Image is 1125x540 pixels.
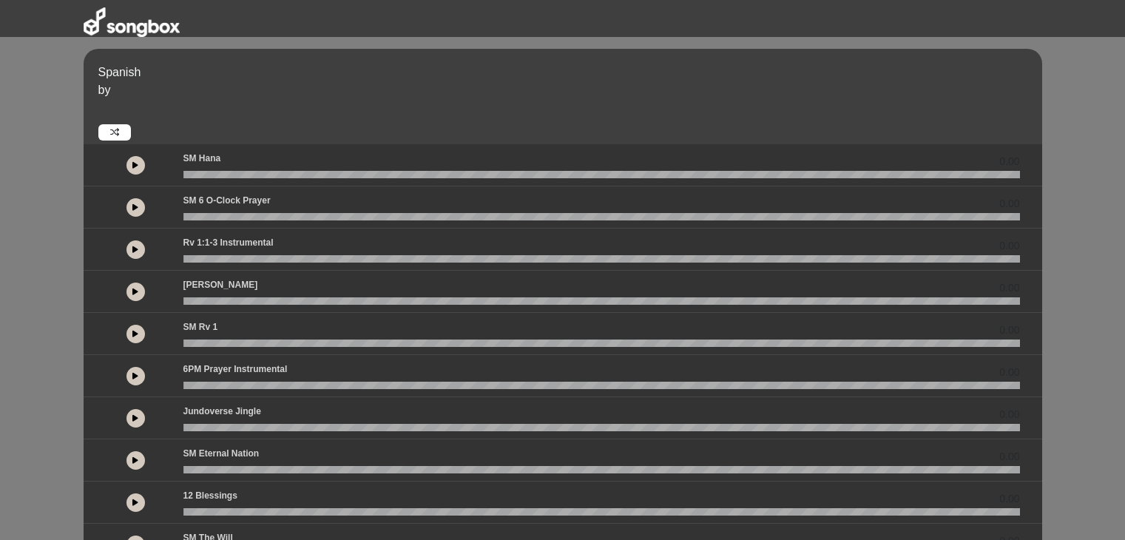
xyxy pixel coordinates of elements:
[183,489,237,502] p: 12 Blessings
[183,194,271,207] p: SM 6 o-clock prayer
[183,236,274,249] p: Rv 1:1-3 Instrumental
[183,320,218,334] p: SM Rv 1
[98,64,1038,81] p: Spanish
[999,196,1019,212] span: 0.00
[999,323,1019,338] span: 0.00
[183,152,221,165] p: SM Hana
[98,84,111,96] span: by
[999,491,1019,507] span: 0.00
[183,362,288,376] p: 6PM Prayer Instrumental
[999,449,1019,465] span: 0.00
[999,407,1019,422] span: 0.00
[183,405,261,418] p: Jundoverse Jingle
[999,154,1019,169] span: 0.00
[84,7,180,37] img: songbox-logo-white.png
[183,447,260,460] p: SM Eternal Nation
[183,278,258,291] p: [PERSON_NAME]
[999,280,1019,296] span: 0.00
[999,238,1019,254] span: 0.00
[999,365,1019,380] span: 0.00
